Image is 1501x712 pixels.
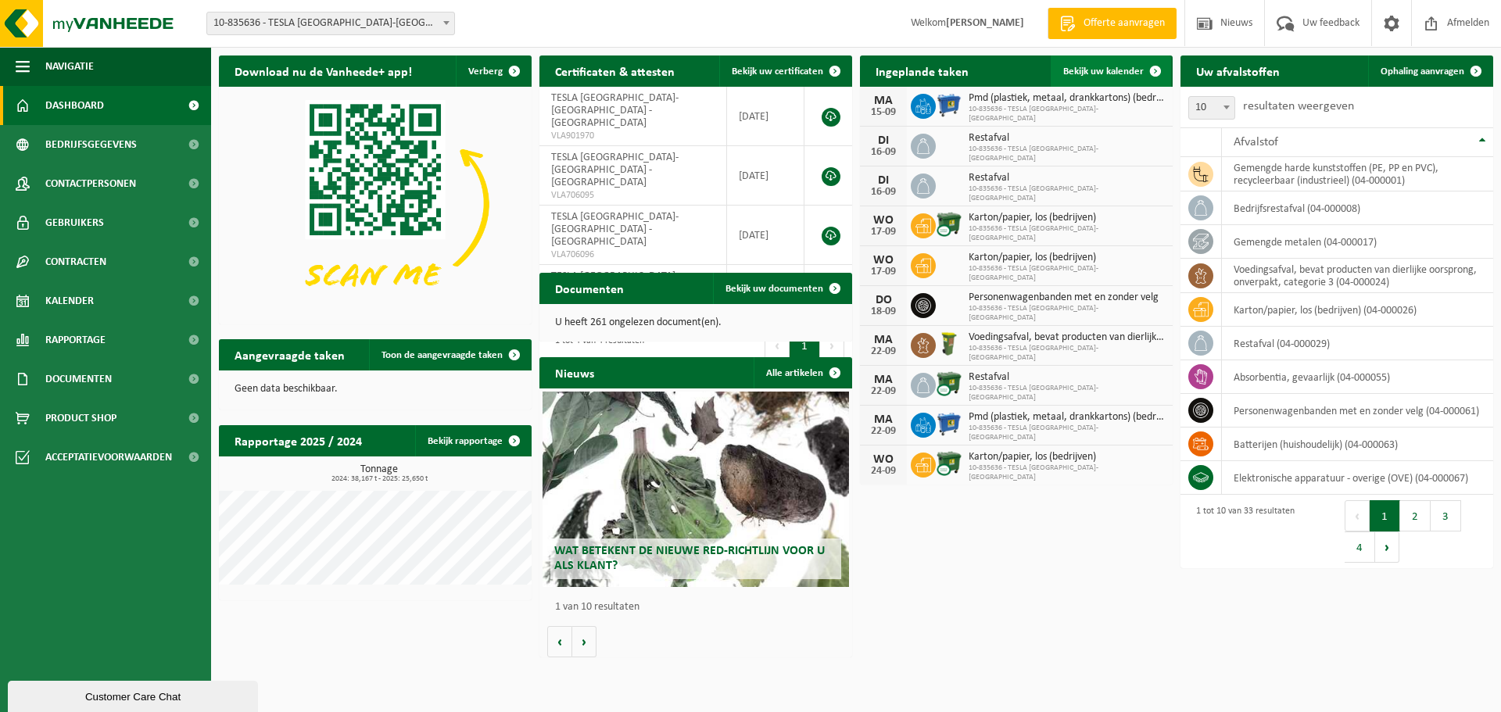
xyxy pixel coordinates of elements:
strong: [PERSON_NAME] [946,17,1024,29]
a: Bekijk uw kalender [1051,55,1171,87]
a: Wat betekent de nieuwe RED-richtlijn voor u als klant? [543,392,849,587]
span: Wat betekent de nieuwe RED-richtlijn voor u als klant? [554,545,825,572]
span: Ophaling aanvragen [1381,66,1464,77]
img: WB-0660-HPE-BE-01 [936,91,962,118]
div: MA [868,334,899,346]
span: VLA706096 [551,249,715,261]
a: Bekijk uw documenten [713,273,851,304]
span: Bekijk uw certificaten [732,66,823,77]
td: gemengde harde kunststoffen (PE, PP en PVC), recycleerbaar (industrieel) (04-000001) [1222,157,1493,191]
span: 10-835636 - TESLA [GEOGRAPHIC_DATA]-[GEOGRAPHIC_DATA] [969,424,1165,442]
span: Acceptatievoorwaarden [45,438,172,477]
span: Navigatie [45,47,94,86]
td: gemengde metalen (04-000017) [1222,225,1493,259]
div: 22-09 [868,346,899,357]
h2: Nieuws [539,357,610,388]
span: Offerte aanvragen [1080,16,1169,31]
div: 22-09 [868,386,899,397]
td: voedingsafval, bevat producten van dierlijke oorsprong, onverpakt, categorie 3 (04-000024) [1222,259,1493,293]
label: resultaten weergeven [1243,100,1354,113]
button: 3 [1431,500,1461,531]
span: 2024: 38,167 t - 2025: 25,650 t [227,475,532,483]
td: absorbentia, gevaarlijk (04-000055) [1222,360,1493,394]
div: DI [868,134,899,147]
div: 15-09 [868,107,899,118]
span: Restafval [969,172,1165,184]
span: Bekijk uw kalender [1063,66,1144,77]
td: [DATE] [727,146,804,206]
span: Karton/papier, los (bedrijven) [969,212,1165,224]
span: 10-835636 - TESLA [GEOGRAPHIC_DATA]-[GEOGRAPHIC_DATA] [969,105,1165,123]
a: Toon de aangevraagde taken [369,339,530,370]
img: WB-0660-HPE-BE-01 [936,410,962,437]
td: bedrijfsrestafval (04-000008) [1222,191,1493,225]
h2: Ingeplande taken [860,55,984,86]
button: Next [1375,531,1399,563]
span: Toon de aangevraagde taken [382,350,503,360]
img: Download de VHEPlus App [219,87,532,321]
span: TESLA [GEOGRAPHIC_DATA]-[GEOGRAPHIC_DATA] - [GEOGRAPHIC_DATA] [551,92,679,129]
span: 10-835636 - TESLA BELGIUM-HASSELT - HASSELT [207,13,454,34]
span: 10 [1188,96,1235,120]
span: 10-835636 - TESLA [GEOGRAPHIC_DATA]-[GEOGRAPHIC_DATA] [969,224,1165,243]
h2: Aangevraagde taken [219,339,360,370]
div: DI [868,174,899,187]
span: Product Shop [45,399,116,438]
a: Bekijk uw certificaten [719,55,851,87]
td: batterijen (huishoudelijk) (04-000063) [1222,428,1493,461]
h2: Certificaten & attesten [539,55,690,86]
span: VLA706095 [551,189,715,202]
span: 10-835636 - TESLA [GEOGRAPHIC_DATA]-[GEOGRAPHIC_DATA] [969,463,1165,482]
p: 1 van 10 resultaten [555,602,844,613]
span: Afvalstof [1234,136,1278,148]
div: DO [868,294,899,306]
h2: Download nu de Vanheede+ app! [219,55,428,86]
div: 18-09 [868,306,899,317]
span: TESLA [GEOGRAPHIC_DATA]-[GEOGRAPHIC_DATA] - [GEOGRAPHIC_DATA] [551,211,679,248]
img: WB-1100-CU [936,211,962,238]
span: TESLA [GEOGRAPHIC_DATA]-[GEOGRAPHIC_DATA] - [GEOGRAPHIC_DATA] [551,152,679,188]
div: MA [868,95,899,107]
button: 1 [1370,500,1400,531]
img: WB-1100-CU [936,450,962,477]
div: 16-09 [868,147,899,158]
div: MA [868,413,899,426]
span: 10-835636 - TESLA BELGIUM-HASSELT - HASSELT [206,12,455,35]
td: karton/papier, los (bedrijven) (04-000026) [1222,293,1493,327]
span: 10-835636 - TESLA [GEOGRAPHIC_DATA]-[GEOGRAPHIC_DATA] [969,145,1165,163]
div: 22-09 [868,426,899,437]
h2: Rapportage 2025 / 2024 [219,425,378,456]
button: Previous [1345,500,1370,531]
p: Geen data beschikbaar. [235,384,516,395]
div: WO [868,254,899,267]
div: WO [868,453,899,466]
span: Documenten [45,360,112,399]
h2: Documenten [539,273,639,303]
button: Volgende [572,626,596,657]
div: WO [868,214,899,227]
div: 16-09 [868,187,899,198]
td: personenwagenbanden met en zonder velg (04-000061) [1222,394,1493,428]
span: Bedrijfsgegevens [45,125,137,164]
div: 17-09 [868,227,899,238]
span: Gebruikers [45,203,104,242]
span: 10-835636 - TESLA [GEOGRAPHIC_DATA]-[GEOGRAPHIC_DATA] [969,184,1165,203]
span: Personenwagenbanden met en zonder velg [969,292,1165,304]
span: Karton/papier, los (bedrijven) [969,451,1165,463]
span: Voedingsafval, bevat producten van dierlijke oorsprong, onverpakt, categorie 3 [969,331,1165,344]
button: 2 [1400,500,1431,531]
button: Vorige [547,626,572,657]
span: 10-835636 - TESLA [GEOGRAPHIC_DATA]-[GEOGRAPHIC_DATA] [969,344,1165,363]
div: 24-09 [868,466,899,477]
a: Ophaling aanvragen [1368,55,1492,87]
td: restafval (04-000029) [1222,327,1493,360]
span: Dashboard [45,86,104,125]
a: Offerte aanvragen [1048,8,1177,39]
span: Rapportage [45,320,106,360]
span: Restafval [969,132,1165,145]
span: Kalender [45,281,94,320]
div: MA [868,374,899,386]
td: elektronische apparatuur - overige (OVE) (04-000067) [1222,461,1493,495]
h3: Tonnage [227,464,532,483]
